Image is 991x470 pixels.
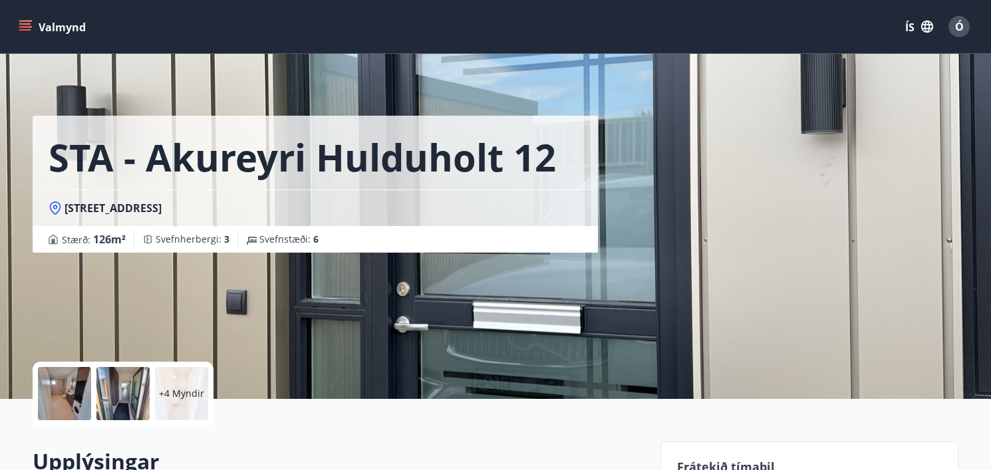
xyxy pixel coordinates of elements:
button: matseðill [16,15,91,39]
button: Ó [943,11,975,43]
font: m² [111,232,126,247]
font: ÍS [905,20,915,35]
font: Valmynd [39,20,86,35]
font: 6 [313,233,319,245]
font: : [219,233,221,245]
font: Stærð [62,233,88,246]
button: ÍS [898,14,940,39]
font: : [308,233,311,245]
font: Svefnstæði [259,233,308,245]
font: Ó [955,19,964,34]
font: : [88,233,90,246]
font: STA - Akureyri Hulduholt 12 [49,132,556,182]
font: Svefnherbergi [156,233,219,245]
font: +4 Myndir [159,387,204,400]
font: [STREET_ADDRESS] [65,201,162,215]
font: 126 [93,232,111,247]
font: 3 [224,233,229,245]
